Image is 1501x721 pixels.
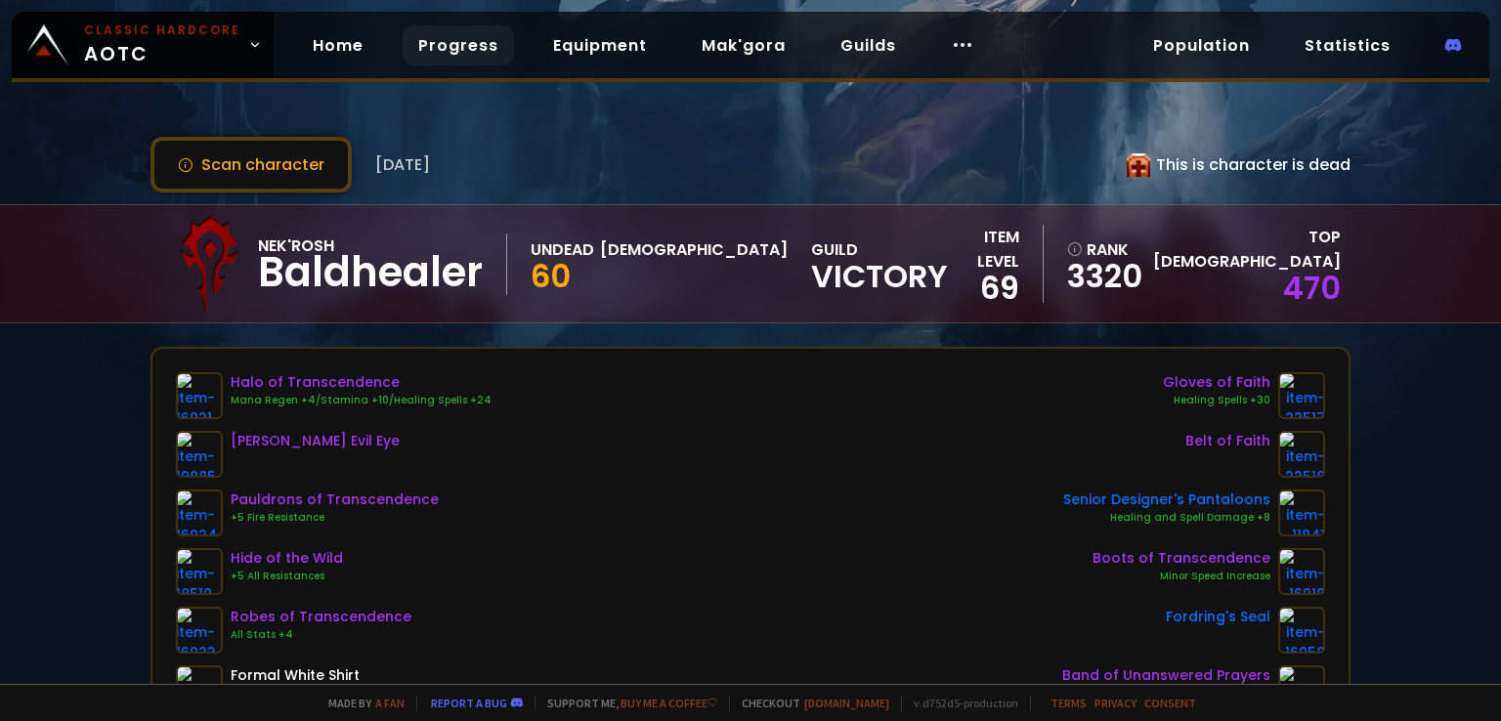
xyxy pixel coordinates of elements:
[811,262,948,291] span: Victory
[1094,696,1136,710] a: Privacy
[176,548,223,595] img: item-18510
[231,548,343,569] div: Hide of the Wild
[317,696,405,710] span: Made by
[1278,431,1325,478] img: item-22518
[1185,431,1270,451] div: Belt of Faith
[1153,250,1341,273] span: [DEMOGRAPHIC_DATA]
[1283,266,1341,310] a: 470
[1127,152,1351,177] div: This is character is dead
[375,152,430,177] span: [DATE]
[1062,665,1270,686] div: Band of Unanswered Prayers
[1093,548,1270,569] div: Boots of Transcendence
[84,21,240,39] small: Classic Hardcore
[1144,696,1196,710] a: Consent
[431,696,507,710] a: Report a bug
[231,510,439,526] div: +5 Fire Resistance
[1067,262,1134,291] a: 3320
[686,25,801,65] a: Mak'gora
[1163,372,1270,393] div: Gloves of Faith
[804,696,889,710] a: [DOMAIN_NAME]
[258,258,483,287] div: Baldhealer
[1278,372,1325,419] img: item-22517
[825,25,912,65] a: Guilds
[403,25,514,65] a: Progress
[258,233,483,258] div: Nek'Rosh
[621,696,717,710] a: Buy me a coffee
[948,274,1019,303] div: 69
[231,489,439,510] div: Pauldrons of Transcendence
[84,21,240,68] span: AOTC
[1163,393,1270,408] div: Healing Spells +30
[231,627,411,643] div: All Stats +4
[231,431,400,451] div: [PERSON_NAME] Evil Eye
[1144,225,1341,274] div: Top
[176,607,223,654] img: item-16923
[150,137,352,192] button: Scan character
[901,696,1018,710] span: v. d752d5 - production
[535,696,717,710] span: Support me,
[1278,548,1325,595] img: item-16919
[176,372,223,419] img: item-16921
[811,237,948,291] div: guild
[176,431,223,478] img: item-19885
[531,254,571,298] span: 60
[1067,237,1134,262] div: rank
[948,225,1019,274] div: item level
[297,25,379,65] a: Home
[1166,607,1270,627] div: Fordring's Seal
[231,393,492,408] div: Mana Regen +4/Stamina +10/Healing Spells +24
[231,607,411,627] div: Robes of Transcendence
[1063,510,1270,526] div: Healing and Spell Damage +8
[531,237,594,262] div: Undead
[1137,25,1265,65] a: Population
[231,372,492,393] div: Halo of Transcendence
[176,489,223,536] img: item-16924
[537,25,663,65] a: Equipment
[1278,489,1325,536] img: item-11841
[1051,696,1087,710] a: Terms
[1063,489,1270,510] div: Senior Designer's Pantaloons
[1289,25,1406,65] a: Statistics
[231,569,343,584] div: +5 All Resistances
[1278,607,1325,654] img: item-16058
[600,237,788,262] div: [DEMOGRAPHIC_DATA]
[1093,569,1270,584] div: Minor Speed Increase
[375,696,405,710] a: a fan
[231,665,360,686] div: Formal White Shirt
[729,696,889,710] span: Checkout
[12,12,274,78] a: Classic HardcoreAOTC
